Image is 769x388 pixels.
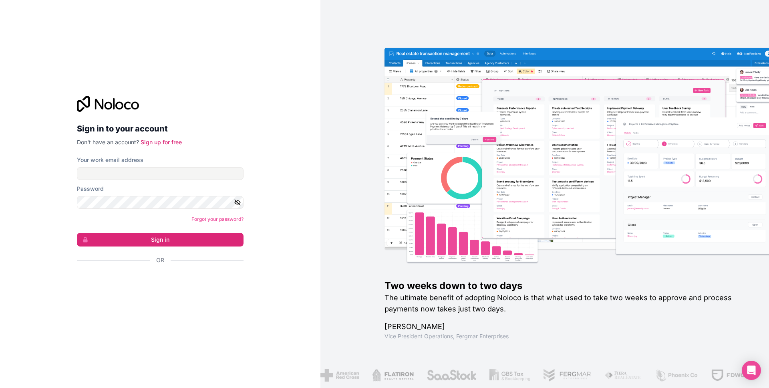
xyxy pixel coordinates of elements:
[604,369,642,382] img: /assets/fiera-fwj2N5v4.png
[384,292,743,315] h2: The ultimate benefit of adopting Noloco is that what used to take two weeks to approve and proces...
[77,121,244,136] h2: Sign in to your account
[77,185,104,193] label: Password
[77,167,244,180] input: Email address
[742,361,761,380] div: Open Intercom Messenger
[384,279,743,292] h1: Two weeks down to two days
[384,332,743,340] h1: Vice President Operations , Fergmar Enterprises
[77,196,244,209] input: Password
[384,321,743,332] h1: [PERSON_NAME]
[543,369,592,382] img: /assets/fergmar-CudnrXN5.png
[426,369,477,382] img: /assets/saastock-C6Zbiodz.png
[655,369,698,382] img: /assets/phoenix-BREaitsQ.png
[372,369,413,382] img: /assets/flatiron-C8eUkumj.png
[191,216,244,222] a: Forgot your password?
[141,139,182,145] a: Sign up for free
[320,369,359,382] img: /assets/american-red-cross-BAupjrZR.png
[77,139,139,145] span: Don't have an account?
[77,233,244,247] button: Sign in
[489,369,530,382] img: /assets/gbstax-C-GtDUiK.png
[156,256,164,264] span: Or
[711,369,757,382] img: /assets/fdworks-Bi04fVtw.png
[77,156,143,164] label: Your work email address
